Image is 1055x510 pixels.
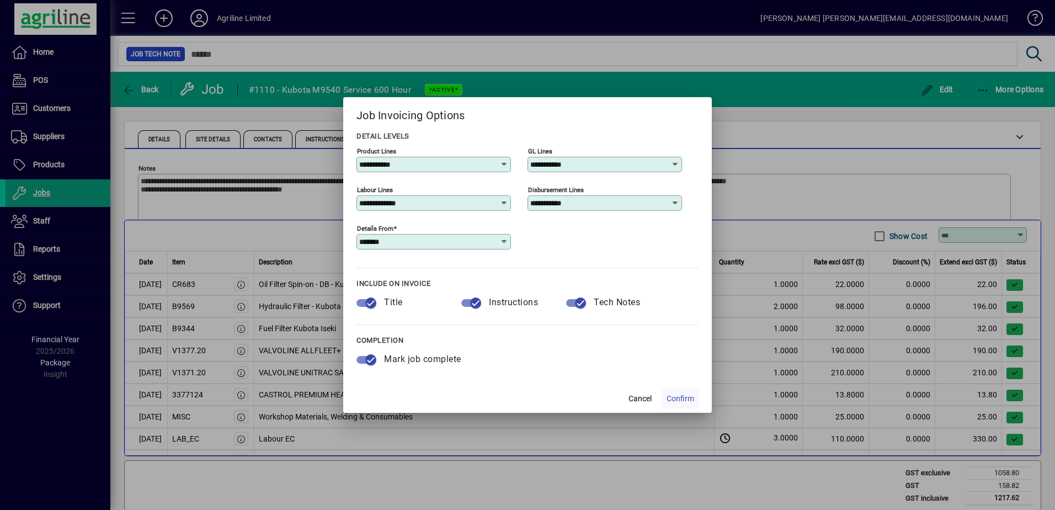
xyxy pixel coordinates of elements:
[343,97,712,129] h2: Job Invoicing Options
[667,393,694,405] span: Confirm
[528,147,552,155] mat-label: GL Lines
[384,297,403,307] span: Title
[357,186,393,194] mat-label: Labour Lines
[357,225,393,232] mat-label: Details From
[628,393,652,405] span: Cancel
[528,186,584,194] mat-label: Disbursement Lines
[489,297,538,307] span: Instructions
[662,389,699,408] button: Confirm
[356,130,699,143] div: DETAIL LEVELS
[622,389,658,408] button: Cancel
[356,277,699,290] div: INCLUDE ON INVOICE
[384,354,461,364] span: Mark job complete
[357,147,396,155] mat-label: Product Lines
[594,297,640,307] span: Tech Notes
[356,334,699,347] div: COMPLETION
